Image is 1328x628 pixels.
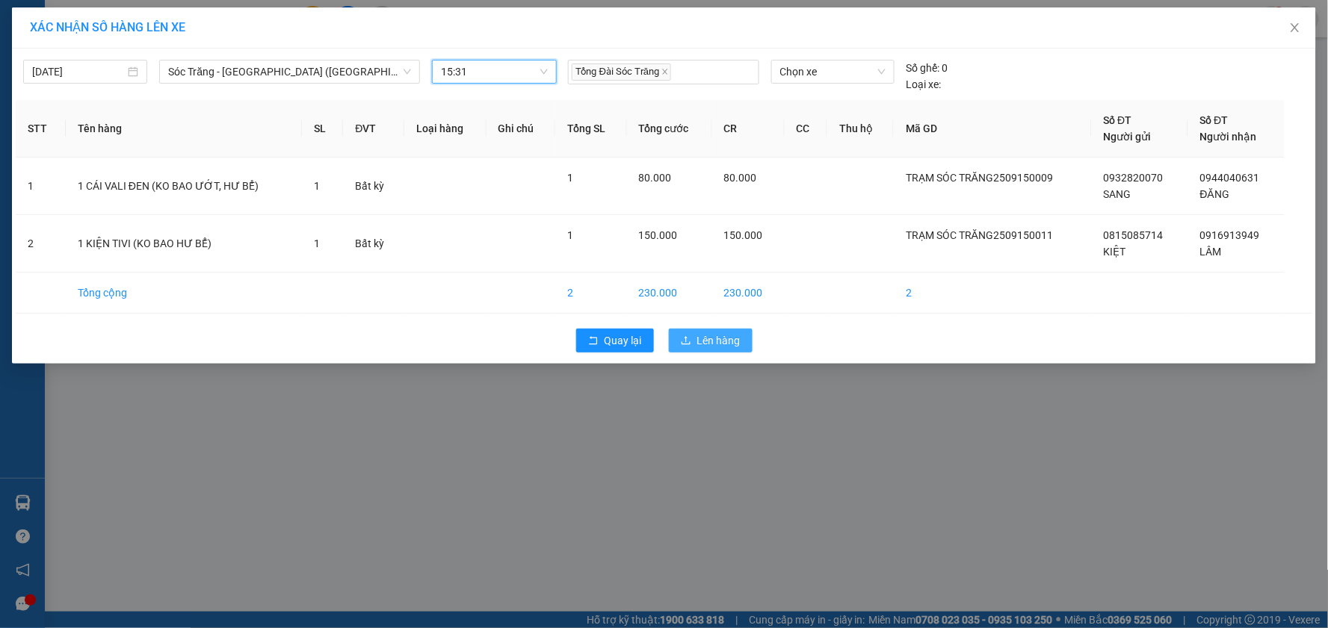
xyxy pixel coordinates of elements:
span: LÂM [1200,246,1222,258]
span: ĐĂNG [1200,188,1229,200]
span: close [1289,22,1301,34]
td: 230.000 [627,273,712,314]
span: 80.000 [724,172,757,184]
span: Lên hàng [697,332,741,349]
td: 1 CÁI VALI ĐEN (KO BAO ƯỚT, HƯ BỂ) [66,158,302,215]
div: 0 [907,60,948,76]
th: CR [712,100,785,158]
td: 1 [16,158,66,215]
td: Tổng cộng [66,273,302,314]
td: 2 [555,273,627,314]
span: 0932820070 [1104,172,1164,184]
span: 1 [567,229,573,241]
span: 80.000 [639,172,672,184]
span: 0944040631 [1200,172,1260,184]
th: STT [16,100,66,158]
span: 1 [567,172,573,184]
th: CC [785,100,828,158]
span: Tổng Đài Sóc Trăng [572,63,672,81]
span: down [403,67,412,76]
th: Tổng cước [627,100,712,158]
span: 150.000 [724,229,763,241]
th: Mã GD [894,100,1091,158]
td: 1 KIỆN TIVI (KO BAO HƯ BỂ) [66,215,302,273]
span: Số ĐT [1200,114,1229,126]
span: Số ghế: [907,60,940,76]
span: Sóc Trăng - Sài Gòn (Hàng) [168,60,411,83]
input: 15/09/2025 [32,63,125,80]
span: Loại xe: [907,76,942,93]
td: 230.000 [712,273,785,314]
button: Close [1274,7,1316,49]
span: 15:31 [441,60,547,83]
td: 2 [16,215,66,273]
td: 2 [894,273,1091,314]
span: Quay lại [605,332,642,349]
span: Chọn xe [780,60,886,83]
th: Loại hàng [404,100,487,158]
span: 150.000 [639,229,678,241]
th: Thu hộ [827,100,894,158]
th: Tổng SL [555,100,627,158]
th: Tên hàng [66,100,302,158]
button: uploadLên hàng [669,329,753,352]
span: 1 [314,180,320,192]
th: ĐVT [343,100,404,158]
button: rollbackQuay lại [576,329,654,352]
span: SANG [1104,188,1131,200]
span: TRẠM SÓC TRĂNG2509150009 [906,172,1053,184]
span: upload [681,335,691,347]
span: close [661,68,669,75]
span: Số ĐT [1104,114,1132,126]
th: Ghi chú [487,100,555,158]
td: Bất kỳ [343,158,404,215]
span: TRẠM SÓC TRĂNG2509150011 [906,229,1053,241]
span: KIỆT [1104,246,1126,258]
span: 0916913949 [1200,229,1260,241]
span: Người nhận [1200,131,1257,143]
span: 0815085714 [1104,229,1164,241]
span: 1 [314,237,320,249]
span: rollback [588,335,599,347]
td: Bất kỳ [343,215,404,273]
span: XÁC NHẬN SỐ HÀNG LÊN XE [30,20,185,34]
th: SL [302,100,343,158]
span: Người gửi [1104,131,1152,143]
